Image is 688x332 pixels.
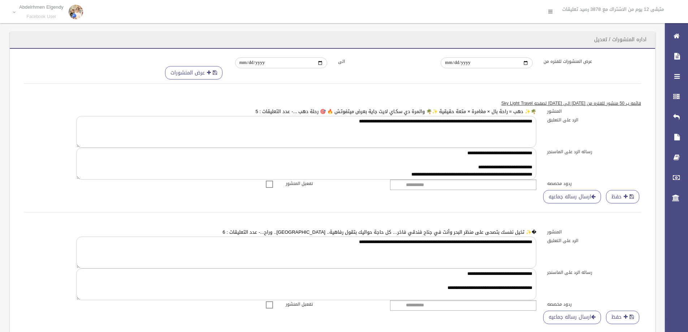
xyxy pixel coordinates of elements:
[255,107,536,116] a: 🌴✨ دهب = راحة بال × مغامرة × متعة حقيقية ✨🌴 والمرة دي سكـاي لايت جاية بعرض ميتفوتش 🔥 🎯 رحلة دهب ....
[542,228,646,236] label: المنشور
[606,190,639,203] button: حفظ
[19,4,64,10] p: Abdelrhmen Elgendy
[606,311,639,324] button: حفظ
[333,57,436,65] label: الى
[585,33,655,47] header: اداره المنشورات / تعديل
[501,99,641,107] u: قائمه ب 50 منشور للفتره من [DATE] الى [DATE] لصفحه Sky Light Travel
[538,57,641,65] label: عرض المنشورات للفتره من
[165,66,222,79] button: عرض المنشورات
[280,180,385,187] label: تفعيل المنشور
[542,237,646,245] label: الرد على التعليق
[542,180,646,187] label: ردود مخصصه
[542,268,646,276] label: رساله الرد على الماسنجر
[222,228,536,237] a: �✨ تخيل نفسك بتصحى على منظر البحر وأنت في جناح فندقي فاخر… كل حاجة حواليك بتقول رفاهية.. [GEOGRAP...
[543,311,601,324] a: ارسال رساله جماعيه
[542,116,646,124] label: الرد على التعليق
[542,300,646,308] label: ردود مخصصه
[542,148,646,156] label: رساله الرد على الماسنجر
[280,300,385,308] label: تفعيل المنشور
[19,14,64,20] small: Facebook User
[543,190,601,203] a: ارسال رساله جماعيه
[542,107,646,115] label: المنشور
